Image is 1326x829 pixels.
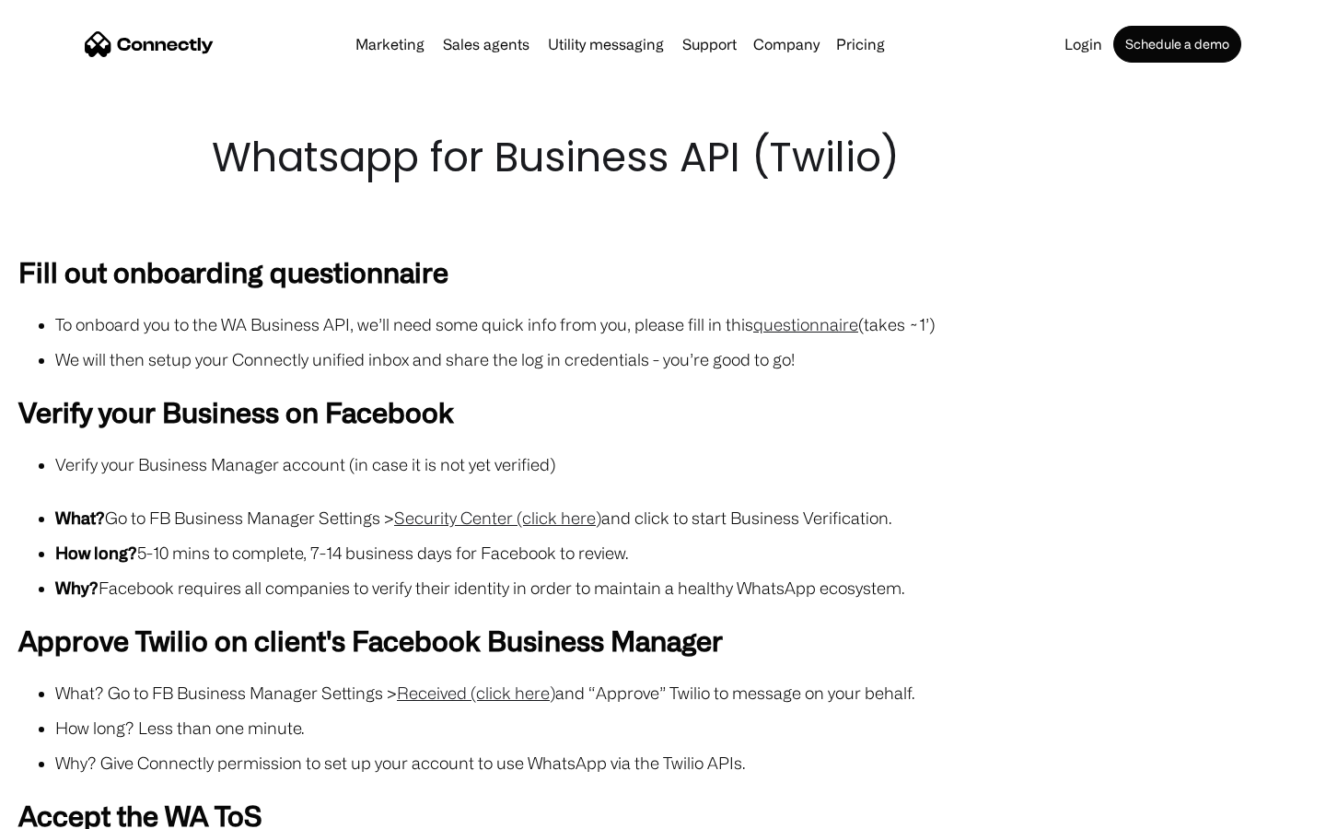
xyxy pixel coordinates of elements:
a: Support [675,37,744,52]
div: Company [748,31,825,57]
a: questionnaire [753,315,858,333]
a: Marketing [348,37,432,52]
strong: Approve Twilio on client's Facebook Business Manager [18,625,723,656]
a: Security Center (click here) [394,508,601,527]
li: We will then setup your Connectly unified inbox and share the log in credentials - you’re good to... [55,346,1308,372]
a: Sales agents [436,37,537,52]
li: Go to FB Business Manager Settings > and click to start Business Verification. [55,505,1308,531]
strong: Why? [55,578,99,597]
strong: What? [55,508,105,527]
a: Schedule a demo [1113,26,1241,63]
a: Pricing [829,37,892,52]
li: Verify your Business Manager account (in case it is not yet verified) [55,451,1308,477]
li: Facebook requires all companies to verify their identity in order to maintain a healthy WhatsApp ... [55,575,1308,601]
li: Why? Give Connectly permission to set up your account to use WhatsApp via the Twilio APIs. [55,750,1308,776]
li: How long? Less than one minute. [55,715,1308,741]
div: Company [753,31,820,57]
h1: Whatsapp for Business API (Twilio) [212,129,1114,186]
strong: Fill out onboarding questionnaire [18,256,448,287]
li: 5-10 mins to complete, 7-14 business days for Facebook to review. [55,540,1308,566]
a: Login [1057,37,1110,52]
a: Received (click here) [397,683,555,702]
a: Utility messaging [541,37,671,52]
ul: Language list [37,797,110,823]
a: home [85,30,214,58]
li: What? Go to FB Business Manager Settings > and “Approve” Twilio to message on your behalf. [55,680,1308,706]
strong: How long? [55,543,137,562]
strong: Verify your Business on Facebook [18,396,454,427]
li: To onboard you to the WA Business API, we’ll need some quick info from you, please fill in this (... [55,311,1308,337]
aside: Language selected: English [18,797,110,823]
